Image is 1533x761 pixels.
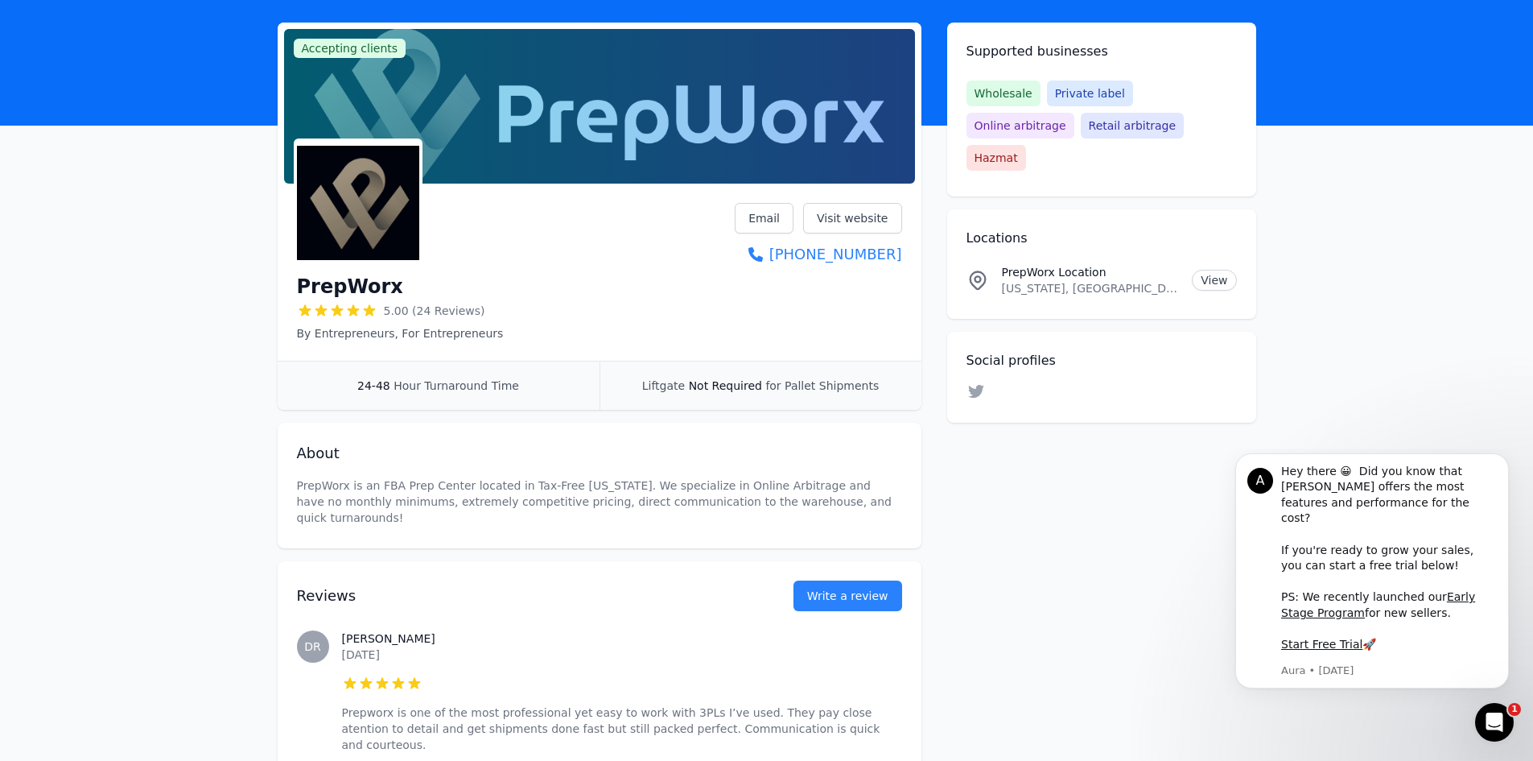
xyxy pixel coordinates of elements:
iframe: Intercom live chat [1475,703,1514,742]
time: [DATE] [342,648,380,661]
span: Hour Turnaround Time [394,379,519,392]
span: Not Required [689,379,762,392]
h2: Supported businesses [966,42,1237,61]
p: PrepWorx is an FBA Prep Center located in Tax-Free [US_STATE]. We specialize in Online Arbitrage ... [297,478,902,526]
span: 5.00 (24 Reviews) [384,303,485,319]
h1: PrepWorx [297,274,403,300]
p: Prepworx is one of the most professional yet easy to work with 3PLs I’ve used. They pay close ate... [342,705,902,753]
span: Accepting clients [294,39,406,58]
span: Retail arbitrage [1081,113,1184,139]
span: 1 [1508,703,1521,716]
span: Hazmat [966,145,1026,171]
h2: About [297,442,902,465]
span: Liftgate [642,379,685,392]
iframe: Intercom notifications message [1211,449,1533,750]
p: [US_STATE], [GEOGRAPHIC_DATA] [1002,280,1180,296]
h2: Social profiles [966,351,1237,370]
h3: [PERSON_NAME] [342,631,902,647]
p: PrepWorx Location [1002,264,1180,280]
a: Email [735,203,793,234]
span: DR [304,641,321,652]
span: 24-48 [357,379,390,392]
a: [PHONE_NUMBER] [735,243,901,266]
a: Write a review [793,581,902,611]
span: Wholesale [966,81,1041,106]
h2: Locations [966,229,1237,248]
h2: Reviews [297,585,742,607]
span: Online arbitrage [966,113,1074,139]
img: PrepWorx [297,142,419,264]
a: Visit website [803,203,902,234]
a: View [1192,270,1236,291]
span: Private label [1047,81,1133,106]
span: for Pallet Shipments [765,379,879,392]
p: By Entrepreneurs, For Entrepreneurs [297,325,504,341]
